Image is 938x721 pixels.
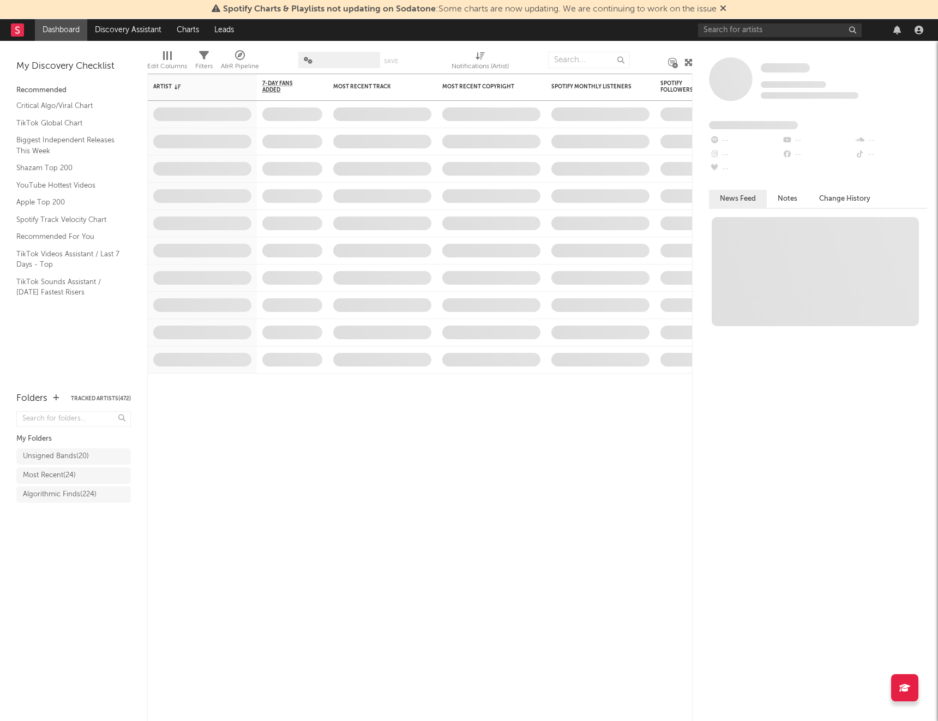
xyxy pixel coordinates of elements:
div: Algorithmic Finds ( 224 ) [23,488,97,501]
div: Spotify Monthly Listeners [551,83,633,90]
input: Search for folders... [16,411,131,427]
div: A&R Pipeline [221,46,259,78]
div: Filters [195,46,213,78]
span: Spotify Charts & Playlists not updating on Sodatone [223,5,436,14]
div: -- [709,162,781,176]
button: Tracked Artists(472) [71,396,131,401]
div: Most Recent ( 24 ) [23,469,76,482]
a: TikTok Videos Assistant / Last 7 Days - Top [16,248,120,271]
span: 0 fans last week [761,92,858,99]
div: A&R Pipeline [221,60,259,73]
input: Search for artists [698,23,862,37]
a: Algorithmic Finds(224) [16,486,131,503]
div: Spotify Followers [660,80,699,93]
div: Unsigned Bands ( 20 ) [23,450,89,463]
span: Dismiss [720,5,726,14]
a: Biggest Independent Releases This Week [16,134,120,157]
a: Some Artist [761,63,810,74]
span: 7-Day Fans Added [262,80,306,93]
div: Edit Columns [147,60,187,73]
div: -- [709,134,781,148]
a: Critical Algo/Viral Chart [16,100,120,112]
div: Filters [195,60,213,73]
a: Most Recent(24) [16,467,131,484]
div: -- [781,148,854,162]
div: Recommended [16,84,131,97]
span: Tracking Since: [DATE] [761,81,826,88]
div: Artist [153,83,235,90]
span: : Some charts are now updating. We are continuing to work on the issue [223,5,717,14]
a: TikTok Global Chart [16,117,120,129]
a: YouTube Hottest Videos [16,179,120,191]
div: Folders [16,392,47,405]
div: -- [855,148,927,162]
div: Most Recent Copyright [442,83,524,90]
a: Spotify Track Velocity Chart [16,214,120,226]
a: Dashboard [35,19,87,41]
a: Charts [169,19,207,41]
a: TikTok Sounds Assistant / [DATE] Fastest Risers [16,276,120,298]
a: Shazam Top 200 [16,162,120,174]
a: Unsigned Bands(20) [16,448,131,465]
div: -- [855,134,927,148]
div: Notifications (Artist) [452,60,509,73]
div: My Folders [16,432,131,446]
div: Most Recent Track [333,83,415,90]
a: Recommended For You [16,231,120,243]
input: Search... [548,52,630,68]
span: Some Artist [761,63,810,73]
div: Edit Columns [147,46,187,78]
a: Apple Top 200 [16,196,120,208]
button: News Feed [709,190,767,208]
span: Fans Added by Platform [709,121,798,129]
button: Change History [808,190,881,208]
button: Notes [767,190,808,208]
div: -- [709,148,781,162]
a: Discovery Assistant [87,19,169,41]
div: -- [781,134,854,148]
button: Save [384,58,398,64]
a: Leads [207,19,242,41]
div: Notifications (Artist) [452,46,509,78]
div: My Discovery Checklist [16,60,131,73]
